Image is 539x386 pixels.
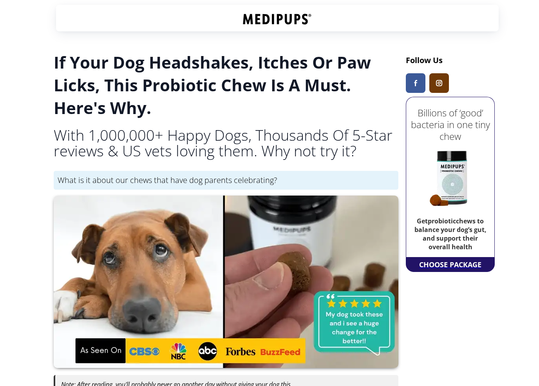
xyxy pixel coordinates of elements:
[414,80,417,86] img: Medipups Facebook
[54,127,398,158] h2: With 1,000,000+ Happy Dogs, Thousands Of 5-Star reviews & US vets loving them. Why not try it?
[414,217,487,251] b: Get probiotic chews to balance your dog’s gut, and support their overall health
[54,171,398,190] div: What is it about our chews that have dog parents celebrating?
[436,80,442,86] img: Medipups Instagram
[406,55,495,65] h3: Follow Us
[54,196,398,368] img: Dog
[408,107,492,142] h2: Billions of ‘good’ bacteria in one tiny chew
[408,99,492,255] a: Billions of ‘good’ bacteria in one tiny chewGetprobioticchews to balance your dog’s gut, and supp...
[54,51,398,119] h1: If Your Dog Headshakes, Itches Or Paw Licks, This Probiotic Chew Is A Must. Here's Why.
[417,257,483,272] a: CHOOSE PACKAGE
